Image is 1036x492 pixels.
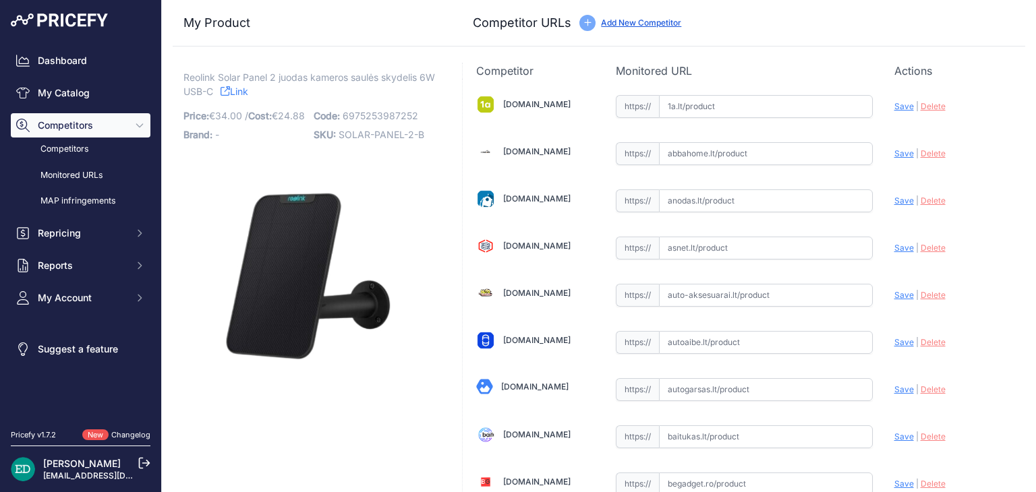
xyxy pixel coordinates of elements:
[215,110,242,121] span: 34.00
[43,458,121,469] a: [PERSON_NAME]
[38,119,126,132] span: Competitors
[43,470,184,481] a: [EMAIL_ADDRESS][DOMAIN_NAME]
[11,137,150,161] a: Competitors
[659,378,873,401] input: autogarsas.lt/product
[894,337,914,347] span: Save
[245,110,305,121] span: / €
[894,195,914,206] span: Save
[894,290,914,300] span: Save
[111,430,150,439] a: Changelog
[916,384,919,394] span: |
[659,189,873,212] input: anodas.lt/product
[183,13,435,32] h3: My Product
[221,83,248,100] a: Link
[183,129,212,140] span: Brand:
[183,106,306,125] p: €
[503,476,571,487] a: [DOMAIN_NAME]
[11,337,150,361] a: Suggest a feature
[215,129,219,140] span: -
[921,479,946,489] span: Delete
[659,95,873,118] input: 1a.lt/product
[894,243,914,253] span: Save
[38,291,126,305] span: My Account
[11,81,150,105] a: My Catalog
[343,110,418,121] span: 6975253987252
[921,337,946,347] span: Delete
[921,290,946,300] span: Delete
[11,253,150,278] button: Reports
[11,164,150,187] a: Monitored URLs
[82,429,109,441] span: New
[921,101,946,111] span: Delete
[894,148,914,158] span: Save
[503,99,571,109] a: [DOMAIN_NAME]
[659,425,873,448] input: baitukas.lt/product
[11,429,56,441] div: Pricefy v1.7.2
[894,479,914,489] span: Save
[503,146,571,156] a: [DOMAIN_NAME]
[659,237,873,259] input: asnet.lt/product
[916,431,919,441] span: |
[916,337,919,347] span: |
[916,290,919,300] span: |
[503,429,571,439] a: [DOMAIN_NAME]
[38,259,126,272] span: Reports
[616,284,659,307] span: https://
[38,226,126,240] span: Repricing
[894,63,1012,79] p: Actions
[616,63,873,79] p: Monitored URL
[921,195,946,206] span: Delete
[916,479,919,489] span: |
[659,284,873,307] input: auto-aksesuarai.lt/product
[248,110,272,121] span: Cost:
[501,381,569,392] a: [DOMAIN_NAME]
[476,63,594,79] p: Competitor
[314,129,336,140] span: SKU:
[616,331,659,354] span: https://
[11,49,150,413] nav: Sidebar
[616,189,659,212] span: https://
[616,378,659,401] span: https://
[921,431,946,441] span: Delete
[314,110,340,121] span: Code:
[616,237,659,259] span: https://
[921,384,946,394] span: Delete
[11,221,150,245] button: Repricing
[278,110,305,121] span: 24.88
[473,13,571,32] h3: Competitor URLs
[601,18,681,28] a: Add New Competitor
[616,425,659,448] span: https://
[616,95,659,118] span: https://
[921,148,946,158] span: Delete
[894,101,914,111] span: Save
[616,142,659,165] span: https://
[11,49,150,73] a: Dashboard
[503,193,571,204] a: [DOMAIN_NAME]
[11,286,150,310] button: My Account
[11,113,150,137] button: Competitors
[659,331,873,354] input: autoaibe.lt/product
[183,110,209,121] span: Price:
[894,384,914,394] span: Save
[921,243,946,253] span: Delete
[916,101,919,111] span: |
[503,288,571,298] a: [DOMAIN_NAME]
[916,195,919,206] span: |
[659,142,873,165] input: abbahome.lt/product
[339,129,424,140] span: SOLAR-PANEL-2-B
[503,241,571,251] a: [DOMAIN_NAME]
[894,431,914,441] span: Save
[11,13,108,27] img: Pricefy Logo
[916,148,919,158] span: |
[916,243,919,253] span: |
[503,335,571,345] a: [DOMAIN_NAME]
[11,189,150,213] a: MAP infringements
[183,69,435,100] span: Reolink Solar Panel 2 juodas kameros saulės skydelis 6W USB-C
